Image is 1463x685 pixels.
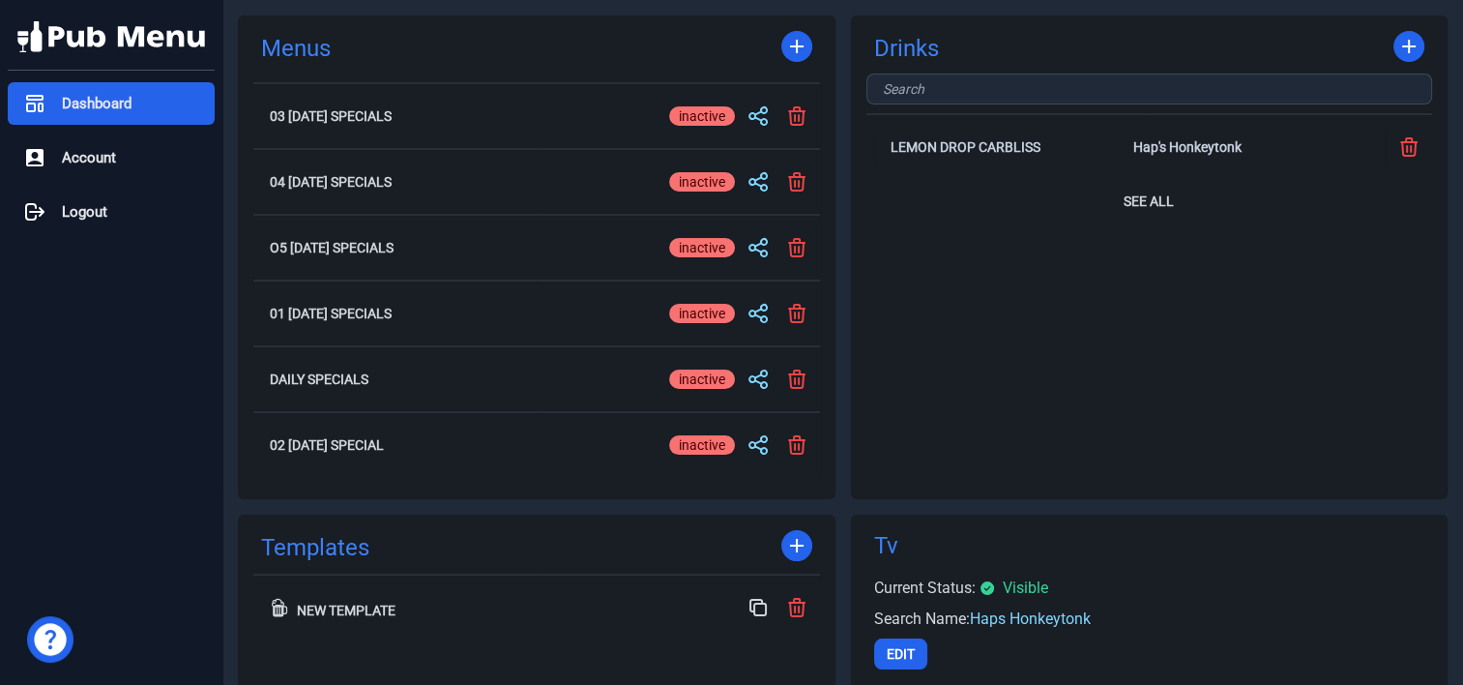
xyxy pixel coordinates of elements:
div: Hap's Honkeytonk [1133,140,1369,154]
button: Edit [874,639,927,670]
a: Dashboard [8,82,215,125]
div: Search Name: [874,608,1091,631]
button: 02 [DATE] Special [261,422,661,468]
div: Current Status: [874,577,1048,600]
button: 03 [DATE] Specials [261,93,661,139]
h2: 03 [DATE] Specials [270,109,653,123]
button: See All [866,186,1433,217]
h2: 02 [DATE] Special [270,438,653,452]
div: Tv [874,530,1425,561]
button: O5 [DATE] Specials [261,224,661,271]
h2: Daily Specials [270,372,653,386]
div: New Template [297,604,726,617]
span: Account [62,147,116,169]
h2: 01 [DATE] Specials [270,307,653,320]
button: 01 [DATE] Specials [261,290,661,337]
button: Daily Specials [261,356,661,402]
button: 04 [DATE] Specials [261,159,661,205]
div: Templates [261,530,812,565]
a: Menus [261,33,331,64]
input: Search [866,74,1433,104]
a: Drinks [874,33,939,64]
button: New Template [261,584,735,631]
span: Dashboard [62,93,132,115]
span: Logout [62,201,107,223]
span: Haps Honkeytonk [970,610,1091,628]
div: Visible [980,577,1048,600]
h2: Lemon Drop Carbliss [891,140,1127,154]
h2: O5 [DATE] Specials [270,241,653,254]
img: Pub Menu [17,21,205,52]
h2: 04 [DATE] Specials [270,175,653,189]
